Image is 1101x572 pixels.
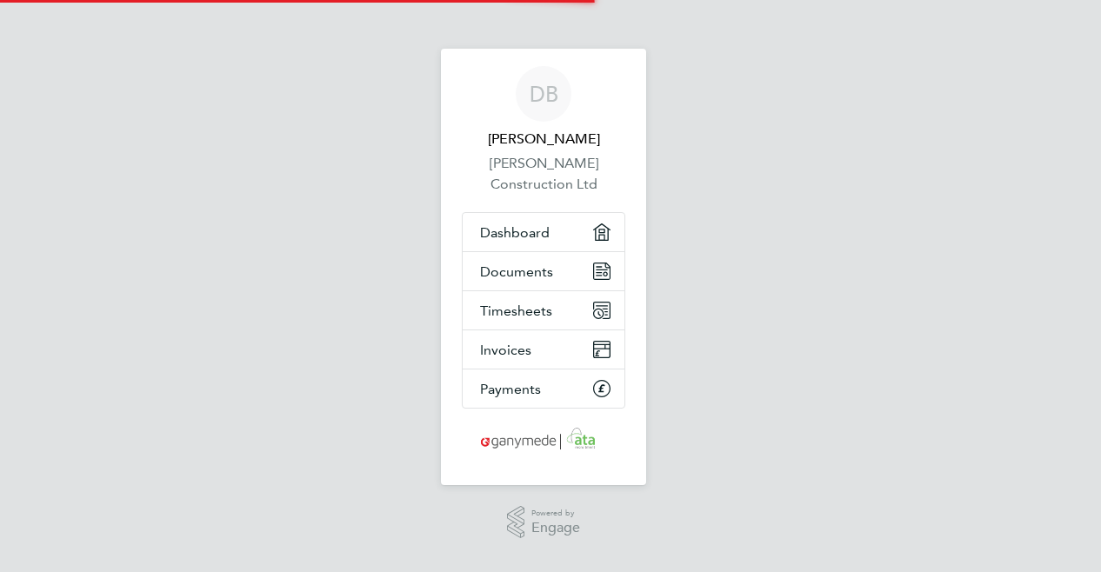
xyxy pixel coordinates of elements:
span: Payments [480,381,541,397]
a: Payments [463,369,624,408]
span: Documents [480,263,553,280]
a: Invoices [463,330,624,369]
span: Dashboard [480,224,550,241]
span: Daniel Barnes [462,129,625,150]
img: ganymedesolutions-logo-retina.png [476,426,612,454]
span: Engage [531,521,580,535]
a: [PERSON_NAME] Construction Ltd [462,153,625,195]
a: Powered byEngage [507,506,581,539]
span: DB [530,83,558,105]
span: Powered by [531,506,580,521]
span: Invoices [480,342,531,358]
span: Timesheets [480,303,552,319]
a: Go to home page [462,426,625,454]
nav: Main navigation [441,49,646,485]
a: DB[PERSON_NAME] [462,66,625,150]
a: Documents [463,252,624,290]
a: Timesheets [463,291,624,329]
a: Dashboard [463,213,624,251]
